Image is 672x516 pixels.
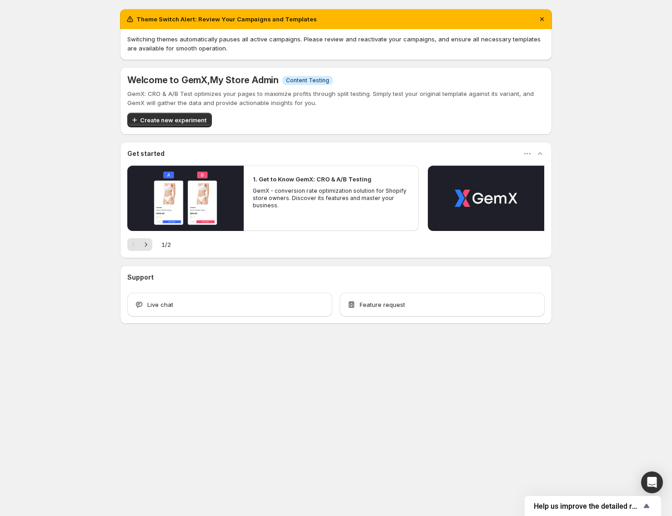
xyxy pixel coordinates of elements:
span: Create new experiment [140,115,206,125]
h5: Welcome to GemX [127,75,279,85]
button: Create new experiment [127,113,212,127]
h2: 1. Get to Know GemX: CRO & A/B Testing [253,175,371,184]
p: GemX: CRO & A/B Test optimizes your pages to maximize profits through split testing. Simply test ... [127,89,545,107]
span: Feature request [360,300,405,309]
button: Dismiss notification [536,13,548,25]
span: Live chat [147,300,173,309]
button: Play video [428,165,544,231]
p: GemX - conversion rate optimization solution for Shopify store owners. Discover its features and ... [253,187,409,209]
nav: Pagination [127,238,152,251]
span: Content Testing [286,77,329,84]
div: Open Intercom Messenger [641,471,663,493]
h3: Support [127,273,154,282]
h3: Get started [127,149,165,158]
span: , My Store Admin [207,75,279,85]
span: Help us improve the detailed report for A/B campaigns [534,502,641,511]
span: 1 / 2 [161,240,171,249]
button: Show survey - Help us improve the detailed report for A/B campaigns [534,501,652,511]
button: Next [140,238,152,251]
h2: Theme Switch Alert: Review Your Campaigns and Templates [136,15,317,24]
button: Play video [127,165,244,231]
span: Switching themes automatically pauses all active campaigns. Please review and reactivate your cam... [127,35,541,52]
